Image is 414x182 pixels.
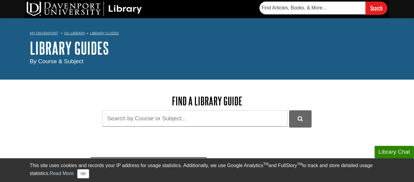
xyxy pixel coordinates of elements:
[77,169,89,178] button: Close
[297,162,302,166] sup: TM
[102,110,288,126] input: Search by Course or Subject...
[375,146,414,158] button: Library Chat
[30,31,58,36] a: My Davenport
[30,29,384,39] nav: breadcrumb
[90,95,324,107] h2: Find a Library Guide
[259,2,387,15] form: Searches DU Library's articles, books, and more
[263,162,268,166] sup: TM
[259,2,366,14] input: Find Articles, Books, & More...
[90,31,119,35] a: Library Guides
[90,157,207,170] a: Courses & Subjects
[30,57,384,66] div: By Course & Subject
[50,171,74,176] a: Read More
[366,2,387,15] input: Search
[207,157,324,170] a: Browse All Guides (A-Z)
[289,110,312,127] button: DU Library Guides Search
[64,31,85,35] a: DU Library
[30,39,384,57] h1: Library Guides
[30,162,384,178] div: This site uses cookies and records your IP address for usage statistics. Additionally, we use Goo...
[27,2,142,16] img: DU Library
[298,116,303,122] i: Search Library Guides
